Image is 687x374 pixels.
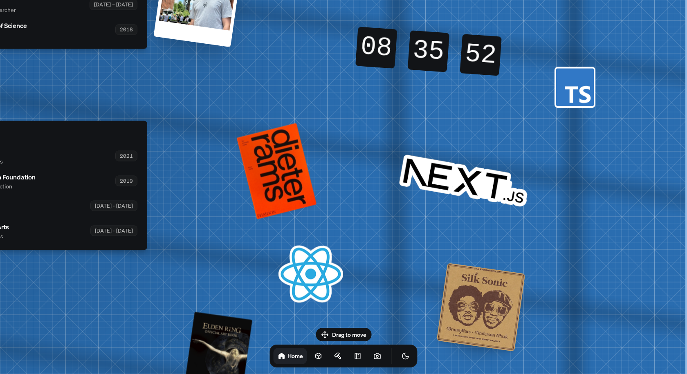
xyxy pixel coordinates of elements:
[90,226,137,236] div: [DATE] - [DATE]
[115,151,137,161] div: 2021
[397,348,414,364] button: Toggle Theme
[274,348,307,364] a: Home
[115,176,137,186] div: 2019
[287,352,303,360] h1: Home
[115,25,137,35] div: 2018
[90,201,137,211] div: [DATE] - [DATE]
